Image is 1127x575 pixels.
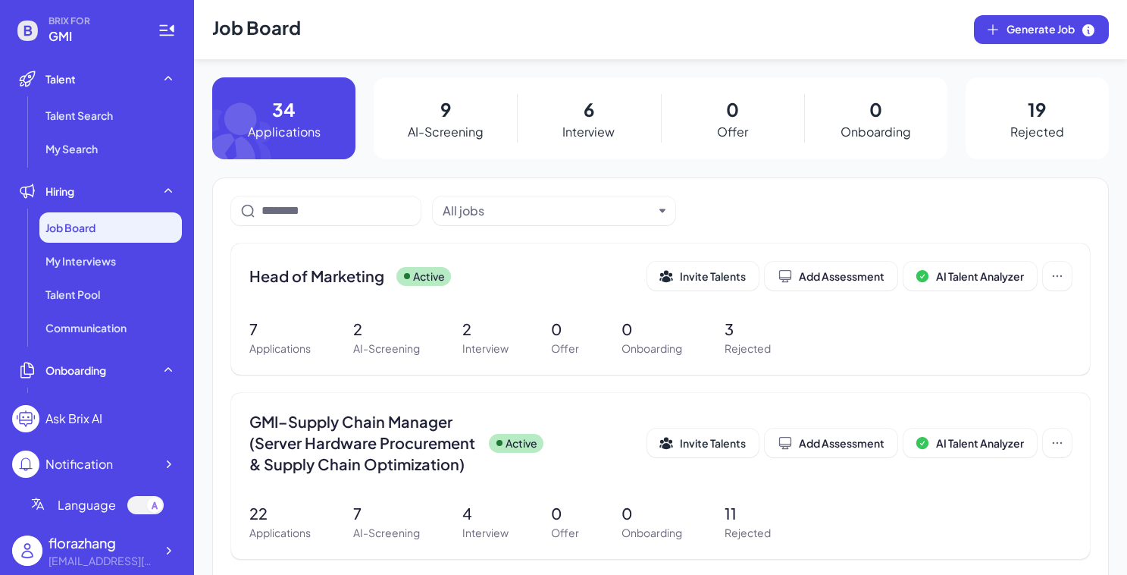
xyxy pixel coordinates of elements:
[1028,96,1046,123] p: 19
[974,15,1109,44] button: Generate Job
[621,341,682,357] p: Onboarding
[562,123,615,141] p: Interview
[778,269,884,284] div: Add Assessment
[725,341,771,357] p: Rejected
[249,502,311,525] p: 22
[49,15,139,27] span: BRIX FOR
[353,318,420,341] p: 2
[353,502,420,525] p: 7
[551,525,579,541] p: Offer
[413,269,445,284] p: Active
[841,123,911,141] p: Onboarding
[443,202,484,220] div: All jobs
[551,341,579,357] p: Offer
[49,27,139,46] span: GMI
[249,266,384,287] span: Head of Marketing
[45,320,127,335] span: Communication
[249,318,311,341] p: 7
[249,525,311,541] p: Applications
[45,108,113,123] span: Talent Search
[726,96,739,123] p: 0
[765,429,897,457] button: Add Assessment
[1010,123,1064,141] p: Rejected
[936,269,1024,283] span: AI Talent Analyzer
[551,318,579,341] p: 0
[621,502,682,525] p: 0
[936,436,1024,450] span: AI Talent Analyzer
[353,525,420,541] p: AI-Screening
[45,455,113,473] div: Notification
[45,184,74,199] span: Hiring
[462,318,509,341] p: 2
[903,429,1037,457] button: AI Talent Analyzer
[725,318,771,341] p: 3
[45,141,98,156] span: My Search
[621,525,682,541] p: Onboarding
[584,96,594,123] p: 6
[680,436,746,450] span: Invite Talents
[45,410,102,428] div: Ask Brix AI
[249,341,311,357] p: Applications
[45,363,106,378] span: Onboarding
[725,502,771,525] p: 11
[647,262,759,291] button: Invite Talents
[443,202,653,220] button: All jobs
[621,318,682,341] p: 0
[58,496,116,514] span: Language
[45,287,100,302] span: Talent Pool
[462,525,509,541] p: Interview
[1006,21,1096,38] span: Generate Job
[440,96,451,123] p: 9
[408,123,484,141] p: AI-Screening
[49,553,155,569] div: florazhang@joinbrix.com
[717,123,748,141] p: Offer
[353,341,420,357] p: AI-Screening
[765,262,897,291] button: Add Assessment
[45,71,76,86] span: Talent
[462,502,509,525] p: 4
[725,525,771,541] p: Rejected
[903,262,1037,291] button: AI Talent Analyzer
[49,533,155,553] div: florazhang
[249,411,477,475] span: GMI–Supply Chain Manager (Server Hardware Procurement & Supply Chain Optimization)
[778,435,884,451] div: Add Assessment
[506,435,537,451] p: Active
[680,269,746,283] span: Invite Talents
[551,502,579,525] p: 0
[869,96,882,123] p: 0
[647,429,759,457] button: Invite Talents
[12,536,42,566] img: user_logo.png
[462,341,509,357] p: Interview
[45,253,116,269] span: My Interviews
[45,220,95,235] span: Job Board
